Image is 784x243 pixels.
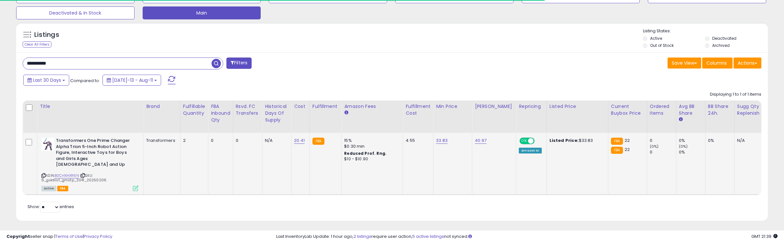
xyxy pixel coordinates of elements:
[650,144,659,149] small: (0%)
[146,103,178,110] div: Brand
[344,143,398,149] div: $0.30 min
[550,103,605,110] div: Listed Price
[406,103,430,117] div: Fulfillment Cost
[625,137,630,143] span: 22
[550,138,603,143] div: $33.83
[710,91,761,98] div: Displaying 1 to 1 of 1 items
[143,6,261,19] button: Main
[611,147,623,154] small: FBA
[6,233,30,239] strong: Copyright
[679,117,683,122] small: Avg BB Share.
[344,151,387,156] b: Reduced Prof. Rng.
[737,103,761,117] div: Sugg Qty Replenish
[70,78,100,84] span: Compared to:
[650,103,673,117] div: Ordered Items
[734,100,764,133] th: Please note that this number is a calculation based on your required days of coverage and your ve...
[236,138,257,143] div: 0
[294,103,307,110] div: Cost
[41,173,106,183] span: | SKU: 6_goldlist_gmstp_2041_20250206
[668,58,701,69] button: Save View
[23,41,51,48] div: Clear All Filters
[706,60,727,66] span: Columns
[40,103,141,110] div: Title
[475,137,486,144] a: 40.97
[354,233,371,239] a: 2 listings
[112,77,153,83] span: [DATE]-13 - Aug-11
[56,138,135,169] b: Transformers One Prime Changer Alpha Trion 5-Inch Robot Action Figure, Interactive Toys for Boys ...
[712,36,736,41] label: Deactivated
[265,138,286,143] div: N/A
[211,138,228,143] div: 0
[708,103,732,117] div: BB Share 24h.
[276,234,778,240] div: Last InventoryLab Update: 1 hour ago, require user action, not synced.
[55,233,83,239] a: Terms of Use
[211,103,230,123] div: FBA inbound Qty
[751,233,778,239] span: 2025-09-11 21:39 GMT
[344,110,348,116] small: Amazon Fees.
[519,103,544,110] div: Repricing
[406,138,428,143] div: 4.55
[33,77,61,83] span: Last 30 Days
[294,137,305,144] a: 20.41
[702,58,733,69] button: Columns
[737,138,759,143] div: N/A
[57,186,68,191] span: FBA
[27,204,74,210] span: Show: entries
[41,186,56,191] span: All listings currently available for purchase on Amazon
[643,28,768,34] p: Listing States:
[679,149,705,155] div: 0%
[679,144,688,149] small: (0%)
[84,233,112,239] a: Privacy Policy
[712,43,730,48] label: Archived
[55,173,79,178] a: B0CHXHXR6N
[344,103,400,110] div: Amazon Fees
[436,137,448,144] a: 33.83
[41,138,138,190] div: ASIN:
[183,103,205,117] div: Fulfillable Quantity
[436,103,469,110] div: Min Price
[625,146,630,153] span: 22
[650,149,676,155] div: 0
[16,6,135,19] button: Deactivated & In Stock
[183,138,203,143] div: 2
[475,103,513,110] div: [PERSON_NAME]
[611,138,623,145] small: FBA
[6,234,112,240] div: seller snap | |
[679,103,702,117] div: Avg BB Share
[344,138,398,143] div: 15%
[312,138,324,145] small: FBA
[650,36,662,41] label: Active
[34,30,59,39] h5: Listings
[520,138,528,144] span: ON
[708,138,729,143] div: 0%
[265,103,289,123] div: Historical Days Of Supply
[650,138,676,143] div: 0
[650,43,674,48] label: Out of Stock
[679,138,705,143] div: 0%
[236,103,260,117] div: Rsvd. FC Transfers
[146,138,175,143] div: Transformers
[611,103,644,117] div: Current Buybox Price
[550,137,579,143] b: Listed Price:
[734,58,761,69] button: Actions
[412,233,444,239] a: 5 active listings
[23,75,69,86] button: Last 30 Days
[41,138,54,151] img: 412S6oLunjL._SL40_.jpg
[312,103,339,110] div: Fulfillment
[519,148,541,153] div: Amazon AI
[534,138,544,144] span: OFF
[226,58,252,69] button: Filters
[344,156,398,162] div: $10 - $10.90
[103,75,161,86] button: [DATE]-13 - Aug-11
